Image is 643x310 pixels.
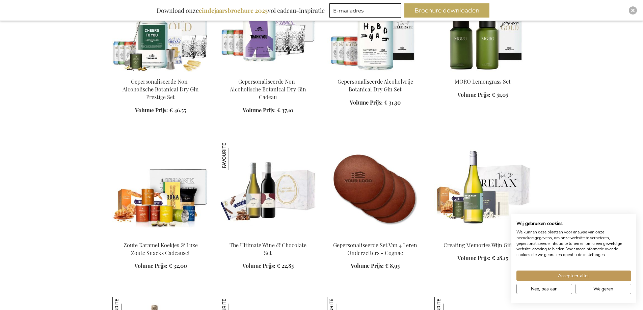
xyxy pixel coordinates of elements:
a: Creating Memories Wijn Gift Set [444,242,522,249]
span: € 28,15 [492,254,508,261]
a: Gepersonaliseerde Non-Alcoholische Botanical Dry Gin Cadeau [230,78,306,101]
b: eindejaarsbrochure 2025 [199,6,268,15]
span: Volume Prijs: [243,107,276,114]
a: Gepersonaliseerde Set Van 4 Leren Onderzetters - Cognac [333,242,417,256]
img: The Ultimate Wine & Chocolate Set [220,141,249,170]
span: Volume Prijs: [351,262,384,269]
button: Alle cookies weigeren [575,284,631,294]
button: Accepteer alle cookies [516,271,631,281]
a: Gepersonaliseerde Set Van 4 Leren Onderzetters - Cognac [327,233,424,239]
a: Personalised White Wine [434,233,531,239]
img: Gepersonaliseerde Set Van 4 Leren Onderzetters - Cognac [327,141,424,235]
span: Volume Prijs: [457,254,490,261]
img: Close [631,8,635,12]
span: € 37,10 [277,107,293,114]
button: Pas cookie voorkeuren aan [516,284,572,294]
span: Volume Prijs: [135,107,168,114]
form: marketing offers and promotions [329,3,403,20]
a: MORO Lemongrass Set [455,78,511,85]
a: Volume Prijs: € 51,05 [457,91,508,99]
span: € 51,05 [492,91,508,98]
a: Volume Prijs: € 46,55 [135,107,186,114]
p: We kunnen deze plaatsen voor analyse van onze bezoekersgegevens, om onze website te verbeteren, g... [516,229,631,258]
span: Accepteer alles [558,272,590,279]
a: Volume Prijs: € 31,30 [350,99,401,107]
span: Volume Prijs: [457,91,490,98]
a: Volume Prijs: € 32,00 [134,262,187,270]
h2: Wij gebruiken cookies [516,221,631,227]
div: Close [629,6,637,15]
a: Zoute Karamel Koekjes & Luxe Zoute Snacks Cadeauset [124,242,198,256]
span: € 46,55 [169,107,186,114]
img: The Ultimate Wine & Chocolate Set [220,141,316,235]
a: Gepersonaliseerde Non-Alcoholische Botanical Dry Gin Prestige Set [123,78,199,101]
a: MORO Lemongrass Set [434,69,531,76]
a: Salted Caramel Biscuits & Luxury Salty Snacks Gift Set [112,233,209,239]
span: Volume Prijs: [134,262,167,269]
input: E-mailadres [329,3,401,18]
a: Gepersonaliseerde Alcoholvrije Botanical Dry Gin Set [338,78,413,93]
img: Personalised White Wine [434,141,531,235]
a: Volume Prijs: € 8,95 [351,262,400,270]
img: Salted Caramel Biscuits & Luxury Salty Snacks Gift Set [112,141,209,235]
span: Weigeren [593,285,613,292]
span: Volume Prijs: [350,99,383,106]
a: Personalised Non-Alcoholic Botanical Dry Gin Prestige Set Gepersonaliseerde Non-Alcoholische Bota... [112,69,209,76]
div: Download onze vol cadeau-inspiratie [154,3,328,18]
span: € 31,30 [384,99,401,106]
span: Nee, pas aan [531,285,558,292]
a: Volume Prijs: € 37,10 [243,107,293,114]
span: € 32,00 [169,262,187,269]
a: Personalised Non-Alcoholic Botanical Dry Gin Set Gepersonaliseerde Alcoholvrije Botanical Dry Gin... [327,69,424,76]
a: Personalised Non-Alcoholic Botanical Dry Gin Gift Gepersonaliseerde Non-Alcoholische Botanical Dr... [220,69,316,76]
button: Brochure downloaden [404,3,489,18]
span: € 8,95 [385,262,400,269]
a: Volume Prijs: € 28,15 [457,254,508,262]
